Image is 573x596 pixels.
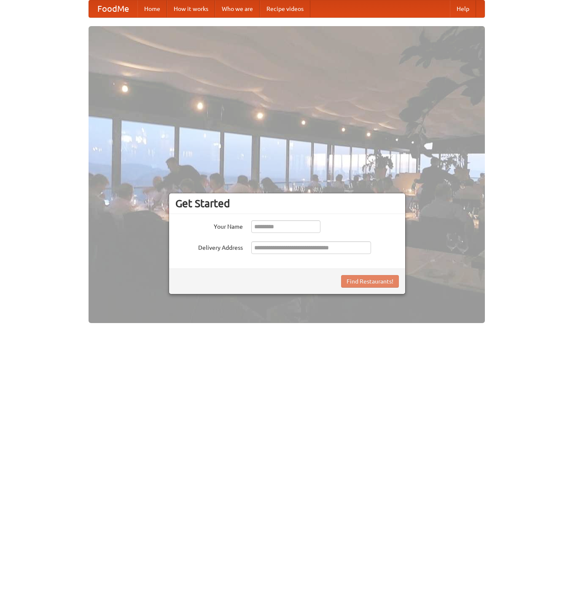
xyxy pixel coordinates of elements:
[175,241,243,252] label: Delivery Address
[175,197,399,210] h3: Get Started
[260,0,310,17] a: Recipe videos
[89,0,137,17] a: FoodMe
[167,0,215,17] a: How it works
[175,220,243,231] label: Your Name
[341,275,399,288] button: Find Restaurants!
[137,0,167,17] a: Home
[215,0,260,17] a: Who we are
[450,0,476,17] a: Help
